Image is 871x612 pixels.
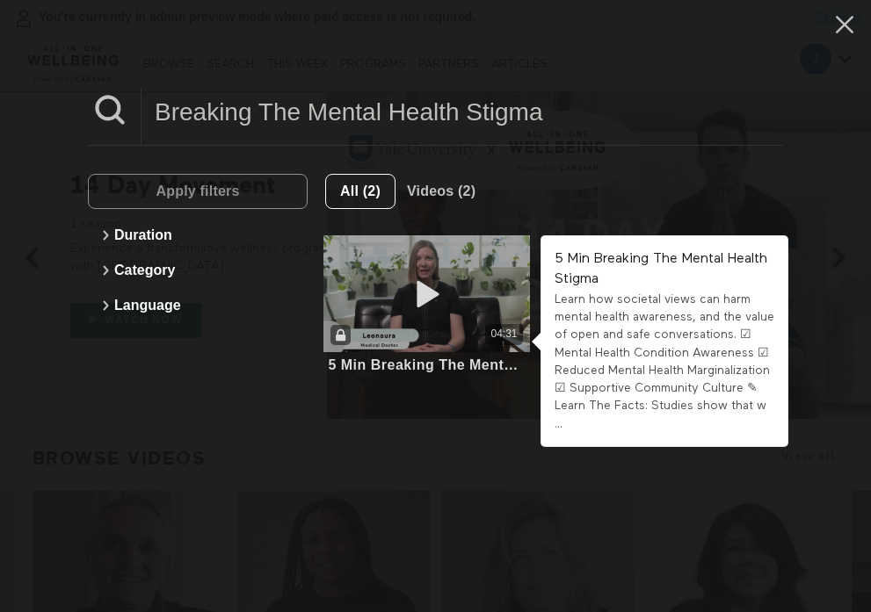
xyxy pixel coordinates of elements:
input: Search [142,88,783,136]
a: 5 Min Breaking The Mental Health Stigma04:315 Min Breaking The Mental Health Stigma [323,235,531,375]
button: Duration [97,218,299,253]
div: 5 Min Breaking The Mental Health Stigma [328,356,525,373]
div: Learn how societal views can harm mental health awareness, and the value of open and safe convers... [555,291,775,433]
button: Category [97,253,299,288]
button: Videos (2) [396,174,487,209]
span: Videos (2) [407,184,475,198]
strong: 5 Min Breaking The Mental Health Stigma [555,252,767,286]
button: All (2) [325,174,396,209]
div: 04:31 [490,327,517,342]
span: All (2) [340,184,381,198]
button: Language [97,288,299,323]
